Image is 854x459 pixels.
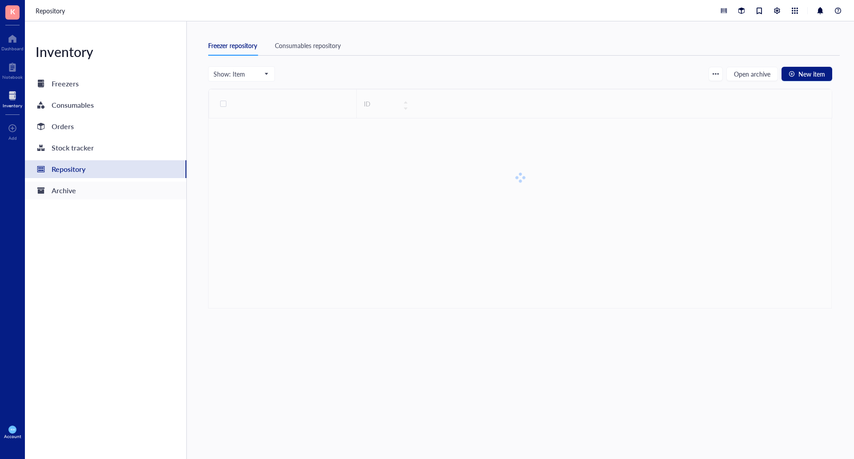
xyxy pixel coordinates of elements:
[25,118,186,135] a: Orders
[25,182,186,199] a: Archive
[52,120,74,133] div: Orders
[25,160,186,178] a: Repository
[3,103,22,108] div: Inventory
[3,89,22,108] a: Inventory
[52,99,94,111] div: Consumables
[52,77,79,90] div: Freezers
[52,184,76,197] div: Archive
[2,74,23,80] div: Notebook
[25,96,186,114] a: Consumables
[4,434,21,439] div: Account
[781,67,832,81] button: New item
[798,70,825,77] span: New item
[726,67,778,81] button: Open archive
[734,70,770,77] span: Open archive
[52,142,94,154] div: Stock tracker
[25,139,186,157] a: Stock tracker
[10,428,15,431] span: KW
[36,6,67,16] a: Repository
[10,6,15,17] span: K
[213,70,268,78] span: Show: Item
[2,60,23,80] a: Notebook
[52,163,85,175] div: Repository
[25,75,186,93] a: Freezers
[275,41,341,50] div: Consumables repository
[8,135,17,141] div: Add
[1,46,24,51] div: Dashboard
[25,43,186,61] div: Inventory
[1,32,24,51] a: Dashboard
[208,41,257,50] div: Freezer repository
